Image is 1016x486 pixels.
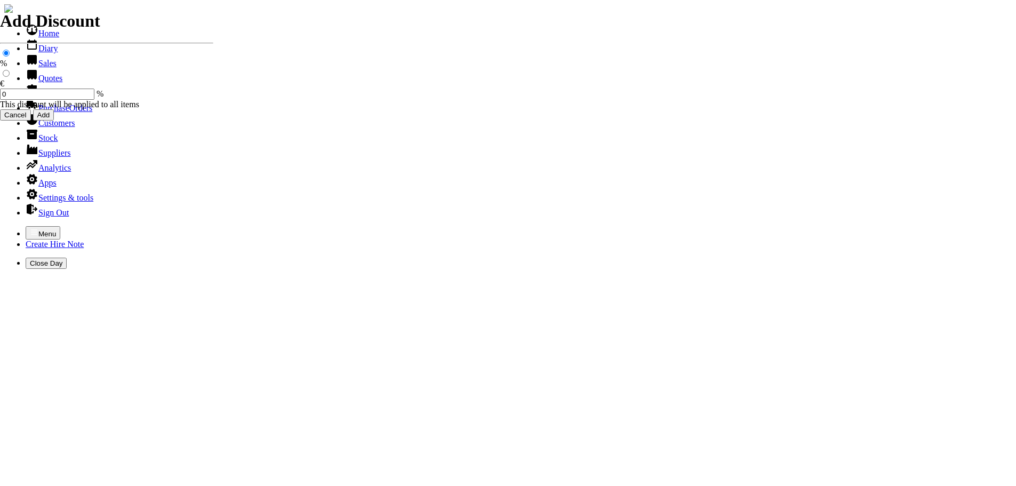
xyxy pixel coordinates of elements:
a: Sign Out [26,208,69,217]
button: Menu [26,226,60,240]
a: Apps [26,178,57,187]
li: Stock [26,128,1012,143]
li: Hire Notes [26,83,1012,98]
input: % [3,50,10,57]
a: Stock [26,133,58,142]
a: Analytics [26,163,71,172]
a: Suppliers [26,148,70,157]
li: Suppliers [26,143,1012,158]
a: Settings & tools [26,193,93,202]
input: Add [33,109,54,121]
span: % [97,89,103,98]
button: Close Day [26,258,67,269]
a: Create Hire Note [26,240,84,249]
a: Customers [26,118,75,128]
input: € [3,70,10,77]
li: Sales [26,53,1012,68]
